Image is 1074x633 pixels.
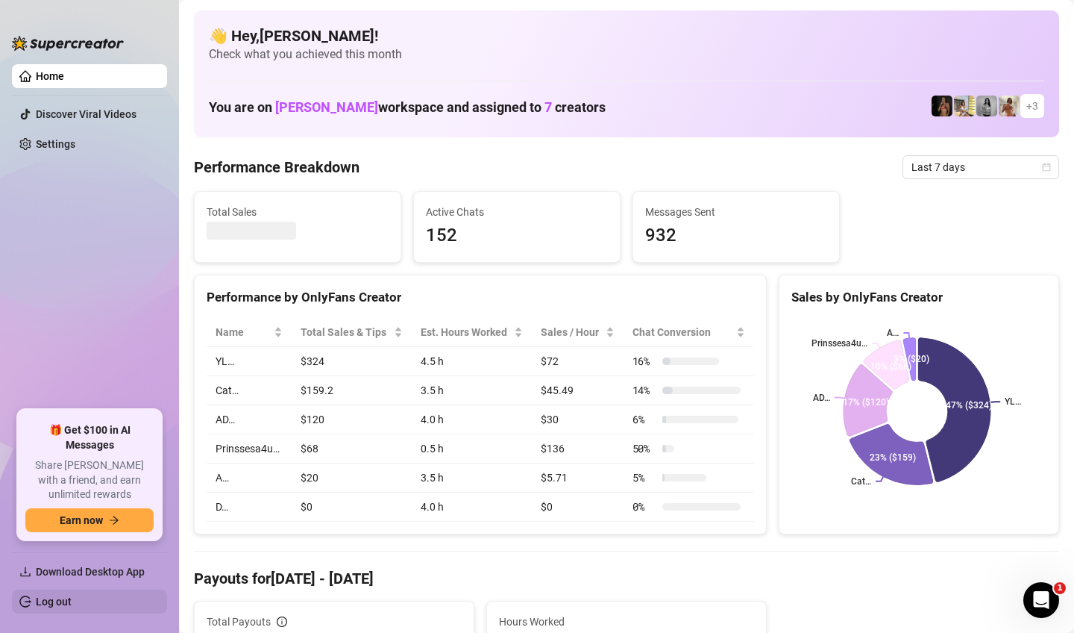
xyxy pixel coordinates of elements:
span: Hours Worked [499,614,754,630]
img: D [932,96,952,116]
a: Log out [36,596,72,608]
td: Prinssesa4u… [207,434,292,464]
a: Home [36,70,64,82]
span: 7 [544,99,552,115]
span: Check what you achieved this month [209,46,1044,63]
td: 3.5 h [412,464,533,493]
span: Total Payouts [207,614,271,630]
a: Settings [36,138,75,150]
span: 🎁 Get $100 in AI Messages [25,423,154,452]
td: 4.0 h [412,405,533,434]
span: arrow-right [109,515,119,526]
h1: You are on workspace and assigned to creators [209,99,606,116]
td: $20 [292,464,412,493]
span: 14 % [632,382,656,399]
span: Total Sales [207,204,389,220]
th: Name [207,318,292,347]
th: Total Sales & Tips [292,318,412,347]
td: $0 [532,493,623,522]
td: D… [207,493,292,522]
a: Discover Viral Videos [36,108,136,120]
td: $120 [292,405,412,434]
span: 0 % [632,499,656,515]
span: 152 [426,222,608,250]
td: $0 [292,493,412,522]
th: Chat Conversion [624,318,754,347]
div: Performance by OnlyFans Creator [207,287,754,308]
td: $30 [532,405,623,434]
span: Total Sales & Tips [301,324,391,340]
text: Cat… [851,476,871,487]
img: logo-BBDzfeDw.svg [12,36,124,51]
span: [PERSON_NAME] [275,99,378,115]
span: 50 % [632,440,656,457]
span: Messages Sent [645,204,827,220]
h4: 👋 Hey, [PERSON_NAME] ! [209,25,1044,46]
button: Earn nowarrow-right [25,508,154,532]
td: 4.5 h [412,347,533,376]
td: $68 [292,434,412,464]
td: 3.5 h [412,376,533,405]
span: Chat Conversion [632,324,733,340]
td: 4.0 h [412,493,533,522]
span: + 3 [1026,98,1038,114]
td: YL… [207,347,292,376]
span: Share [PERSON_NAME] with a friend, and earn unlimited rewards [25,458,154,502]
span: 1 [1054,582,1066,594]
td: Cat… [207,376,292,405]
text: A… [887,328,899,338]
span: Download Desktop App [36,566,145,578]
span: 6 % [632,411,656,428]
td: A… [207,464,292,493]
td: $324 [292,347,412,376]
img: A [976,96,997,116]
span: Earn now [60,514,103,526]
span: 16 % [632,353,656,369]
td: $159.2 [292,376,412,405]
img: Green [999,96,1020,116]
span: Last 7 days [911,156,1050,178]
span: 932 [645,222,827,250]
h4: Performance Breakdown [194,157,359,178]
td: $72 [532,347,623,376]
td: $5.71 [532,464,623,493]
div: Sales by OnlyFans Creator [791,287,1046,308]
td: $136 [532,434,623,464]
td: $45.49 [532,376,623,405]
span: Name [216,324,271,340]
text: YL… [1005,396,1021,407]
img: Prinssesa4u [954,96,975,116]
span: calendar [1042,163,1051,172]
iframe: Intercom live chat [1023,582,1059,618]
span: download [19,566,31,578]
td: AD… [207,405,292,434]
span: Sales / Hour [541,324,602,340]
span: Active Chats [426,204,608,220]
span: info-circle [277,617,287,627]
div: Est. Hours Worked [421,324,512,340]
td: 0.5 h [412,434,533,464]
text: AD… [813,393,830,403]
th: Sales / Hour [532,318,623,347]
h4: Payouts for [DATE] - [DATE] [194,568,1059,589]
span: 5 % [632,470,656,486]
text: Prinssesa4u… [811,338,867,349]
